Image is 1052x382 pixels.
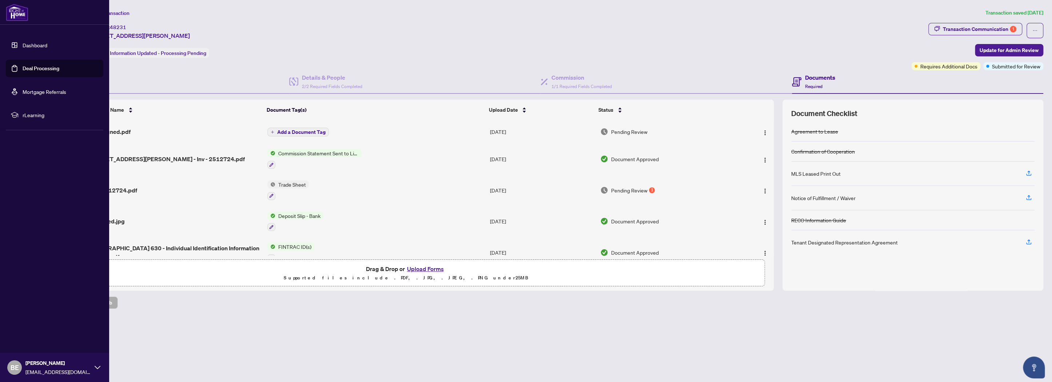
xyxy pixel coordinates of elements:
[611,128,647,136] span: Pending Review
[920,62,977,70] span: Requires Additional Docs
[762,157,768,163] img: Logo
[759,184,771,196] button: Logo
[366,264,446,274] span: Drag & Drop or
[23,65,59,72] a: Deal Processing
[267,149,362,169] button: Status IconCommission Statement Sent to Listing Brokerage
[600,217,608,225] img: Document Status
[275,243,314,251] span: FINTRAC ID(s)
[271,130,274,134] span: plus
[805,73,835,82] h4: Documents
[791,238,898,246] div: Tenant Designated Representation Agreement
[6,4,28,21] img: logo
[89,155,245,163] span: [STREET_ADDRESS][PERSON_NAME] - Inv - 2512724.pdf
[302,73,362,82] h4: Details & People
[51,274,760,282] p: Supported files include .PDF, .JPG, .JPEG, .PNG under 25 MB
[992,62,1040,70] span: Submitted for Review
[110,24,126,31] span: 48231
[267,243,314,262] button: Status IconFINTRAC ID(s)
[267,180,275,188] img: Status Icon
[791,147,855,155] div: Confirmation of Cooperation
[649,187,655,193] div: 1
[611,186,647,194] span: Pending Review
[791,127,838,135] div: Agreement to Lease
[110,50,206,56] span: Information Updated - Processing Pending
[759,215,771,227] button: Logo
[25,368,91,376] span: [EMAIL_ADDRESS][DOMAIN_NAME]
[791,108,857,119] span: Document Checklist
[487,206,597,237] td: [DATE]
[89,244,262,261] span: [GEOGRAPHIC_DATA] 630 - Individual Identification Information Record.pdf
[267,180,309,200] button: Status IconTrade Sheet
[267,128,329,136] button: Add a Document Tag
[600,186,608,194] img: Document Status
[275,149,362,157] span: Commission Statement Sent to Listing Brokerage
[86,100,264,120] th: (11) File Name
[611,217,659,225] span: Document Approved
[267,127,329,137] button: Add a Document Tag
[759,247,771,258] button: Logo
[611,155,659,163] span: Document Approved
[89,127,131,136] span: TS - Signed.pdf
[23,111,98,119] span: rLearning
[595,100,733,120] th: Status
[267,212,323,231] button: Status IconDeposit Slip - Bank
[302,84,362,89] span: 2/2 Required Fields Completed
[267,243,275,251] img: Status Icon
[489,106,518,114] span: Upload Date
[487,143,597,175] td: [DATE]
[791,170,841,178] div: MLS Leased Print Out
[791,194,856,202] div: Notice of Fulfillment / Waiver
[487,175,597,206] td: [DATE]
[551,84,612,89] span: 1/1 Required Fields Completed
[762,250,768,256] img: Logo
[600,128,608,136] img: Document Status
[1010,26,1016,32] div: 1
[551,73,612,82] h4: Commission
[980,44,1039,56] span: Update for Admin Review
[405,264,446,274] button: Upload Forms
[486,100,595,120] th: Upload Date
[985,9,1043,17] article: Transaction saved [DATE]
[600,248,608,256] img: Document Status
[759,126,771,138] button: Logo
[600,155,608,163] img: Document Status
[91,10,129,16] span: View Transaction
[47,260,765,287] span: Drag & Drop orUpload FormsSupported files include .PDF, .JPG, .JPEG, .PNG under25MB
[275,212,323,220] span: Deposit Slip - Bank
[928,23,1022,35] button: Transaction Communication1
[759,153,771,165] button: Logo
[611,248,659,256] span: Document Approved
[762,188,768,194] img: Logo
[23,42,47,48] a: Dashboard
[267,149,275,157] img: Status Icon
[25,359,91,367] span: [PERSON_NAME]
[89,186,137,195] span: TS - 2512724.pdf
[277,130,326,135] span: Add a Document Tag
[11,362,19,373] span: BE
[805,84,822,89] span: Required
[762,219,768,225] img: Logo
[1032,28,1037,33] span: ellipsis
[264,100,486,120] th: Document Tag(s)
[598,106,613,114] span: Status
[791,216,846,224] div: RECO Information Guide
[487,120,597,143] td: [DATE]
[275,180,309,188] span: Trade Sheet
[487,237,597,268] td: [DATE]
[267,212,275,220] img: Status Icon
[23,88,66,95] a: Mortgage Referrals
[90,31,190,40] span: [STREET_ADDRESS][PERSON_NAME]
[762,130,768,136] img: Logo
[975,44,1043,56] button: Update for Admin Review
[1023,357,1045,378] button: Open asap
[90,48,209,58] div: Status:
[943,23,1016,35] div: Transaction Communication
